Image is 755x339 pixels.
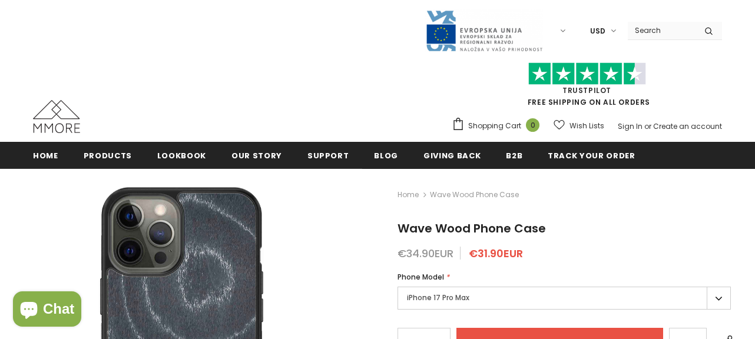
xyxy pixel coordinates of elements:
[562,85,611,95] a: Trustpilot
[430,188,519,202] span: Wave Wood Phone Case
[452,68,722,107] span: FREE SHIPPING ON ALL ORDERS
[569,120,604,132] span: Wish Lists
[526,118,539,132] span: 0
[307,142,349,168] a: support
[469,246,523,261] span: €31.90EUR
[84,142,132,168] a: Products
[423,142,481,168] a: Giving back
[548,142,635,168] a: Track your order
[374,150,398,161] span: Blog
[528,62,646,85] img: Trust Pilot Stars
[590,25,605,37] span: USD
[231,142,282,168] a: Our Story
[231,150,282,161] span: Our Story
[425,25,543,35] a: Javni Razpis
[506,150,522,161] span: B2B
[468,120,521,132] span: Shopping Cart
[398,287,731,310] label: iPhone 17 Pro Max
[307,150,349,161] span: support
[9,291,85,330] inbox-online-store-chat: Shopify online store chat
[425,9,543,52] img: Javni Razpis
[554,115,604,136] a: Wish Lists
[423,150,481,161] span: Giving back
[33,150,58,161] span: Home
[653,121,722,131] a: Create an account
[628,22,696,39] input: Search Site
[618,121,643,131] a: Sign In
[398,188,419,202] a: Home
[548,150,635,161] span: Track your order
[84,150,132,161] span: Products
[398,220,546,237] span: Wave Wood Phone Case
[398,272,444,282] span: Phone Model
[374,142,398,168] a: Blog
[33,100,80,133] img: MMORE Cases
[644,121,651,131] span: or
[157,142,206,168] a: Lookbook
[33,142,58,168] a: Home
[452,117,545,135] a: Shopping Cart 0
[157,150,206,161] span: Lookbook
[506,142,522,168] a: B2B
[398,246,453,261] span: €34.90EUR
